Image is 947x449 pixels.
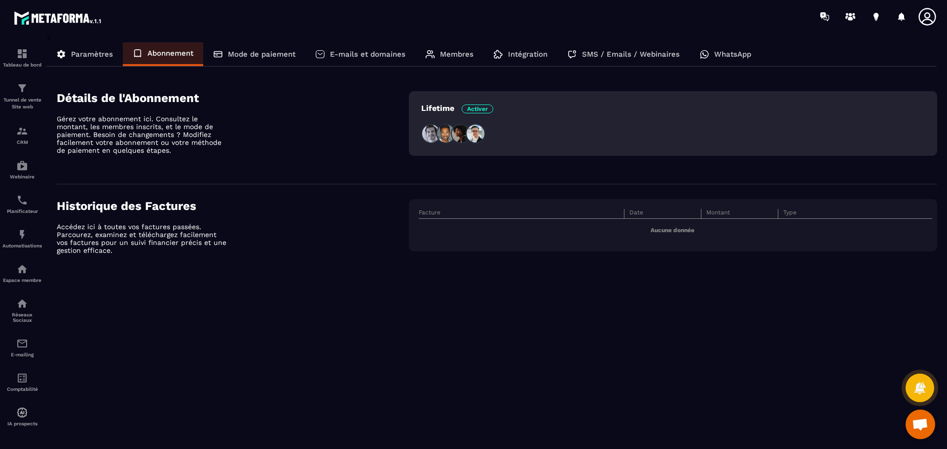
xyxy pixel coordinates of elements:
p: Gérez votre abonnement ici. Consultez le montant, les membres inscrits, et le mode de paiement. B... [57,115,229,154]
p: CRM [2,139,42,145]
a: automationsautomationsAutomatisations [2,221,42,256]
p: Automatisations [2,243,42,248]
img: email [16,338,28,349]
p: Paramètres [71,50,113,59]
a: formationformationCRM [2,118,42,152]
a: formationformationTableau de bord [2,40,42,75]
p: Planificateur [2,208,42,214]
p: Espace membre [2,277,42,283]
th: Montant [701,209,778,219]
p: Abonnement [147,49,193,58]
p: Mode de paiement [228,50,295,59]
span: Activer [462,104,493,113]
img: automations [16,160,28,172]
a: formationformationTunnel de vente Site web [2,75,42,118]
img: social-network [16,298,28,310]
p: Tableau de bord [2,62,42,68]
p: Tunnel de vente Site web [2,97,42,110]
p: Membres [440,50,473,59]
p: SMS / Emails / Webinaires [582,50,680,59]
p: E-mails et domaines [330,50,405,59]
div: Ouvrir le chat [906,410,935,439]
p: Réseaux Sociaux [2,312,42,323]
img: scheduler [16,194,28,206]
th: Type [778,209,932,219]
a: social-networksocial-networkRéseaux Sociaux [2,290,42,330]
img: logo [14,9,103,27]
p: Webinaire [2,174,42,179]
img: automations [16,229,28,241]
p: Intégration [508,50,547,59]
p: Accédez ici à toutes vos factures passées. Parcourez, examinez et téléchargez facilement vos fact... [57,223,229,254]
p: E-mailing [2,352,42,357]
img: people1 [421,124,441,143]
img: automations [16,407,28,418]
h4: Détails de l'Abonnement [57,91,409,105]
td: Aucune donnée [419,219,932,242]
img: accountant [16,372,28,384]
h4: Historique des Factures [57,199,409,213]
p: WhatsApp [714,50,751,59]
a: automationsautomationsWebinaire [2,152,42,187]
p: Lifetime [421,104,493,113]
th: Facture [419,209,624,219]
a: schedulerschedulerPlanificateur [2,187,42,221]
th: Date [624,209,701,219]
p: Comptabilité [2,386,42,392]
img: formation [16,82,28,94]
div: > [46,33,937,284]
img: formation [16,48,28,60]
a: accountantaccountantComptabilité [2,365,42,399]
img: people3 [451,124,471,143]
a: emailemailE-mailing [2,330,42,365]
img: automations [16,263,28,275]
img: people2 [436,124,456,143]
a: automationsautomationsEspace membre [2,256,42,290]
img: people4 [466,124,485,143]
p: IA prospects [2,421,42,426]
img: formation [16,125,28,137]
